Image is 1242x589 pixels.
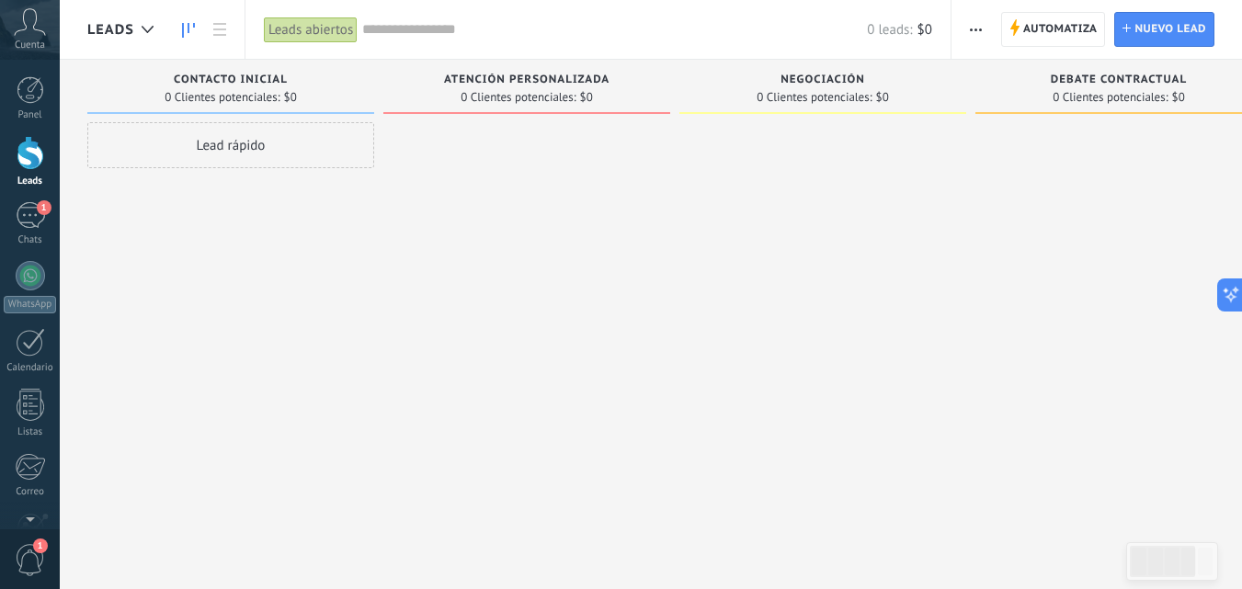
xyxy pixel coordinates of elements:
span: 0 Clientes potenciales: [461,92,575,103]
span: Negociación [781,74,865,86]
span: Nuevo lead [1134,13,1206,46]
span: Leads [87,21,134,39]
a: Nuevo lead [1114,12,1214,47]
div: Correo [4,486,57,498]
span: Debate contractual [1051,74,1187,86]
div: Lead rápido [87,122,374,168]
div: Negociación [689,74,957,89]
a: Leads [173,12,204,48]
div: Leads abiertos [264,17,358,43]
span: Contacto inicial [174,74,288,86]
span: 1 [33,538,48,553]
span: 0 Clientes potenciales: [165,92,279,103]
button: Más [963,12,989,47]
span: 0 leads: [867,21,912,39]
span: $0 [284,92,297,103]
span: $0 [1172,92,1185,103]
div: Chats [4,234,57,246]
div: WhatsApp [4,296,56,313]
a: Lista [204,12,235,48]
div: Listas [4,426,57,438]
span: $0 [917,21,932,39]
div: Leads [4,176,57,187]
span: Atención personalizada [444,74,610,86]
span: Automatiza [1023,13,1098,46]
span: 0 Clientes potenciales: [757,92,872,103]
span: Cuenta [15,40,45,51]
div: Contacto inicial [97,74,365,89]
div: Calendario [4,362,57,374]
div: Atención personalizada [393,74,661,89]
span: 0 Clientes potenciales: [1053,92,1168,103]
span: 1 [37,200,51,215]
span: $0 [580,92,593,103]
span: $0 [876,92,889,103]
div: Panel [4,109,57,121]
a: Automatiza [1001,12,1106,47]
